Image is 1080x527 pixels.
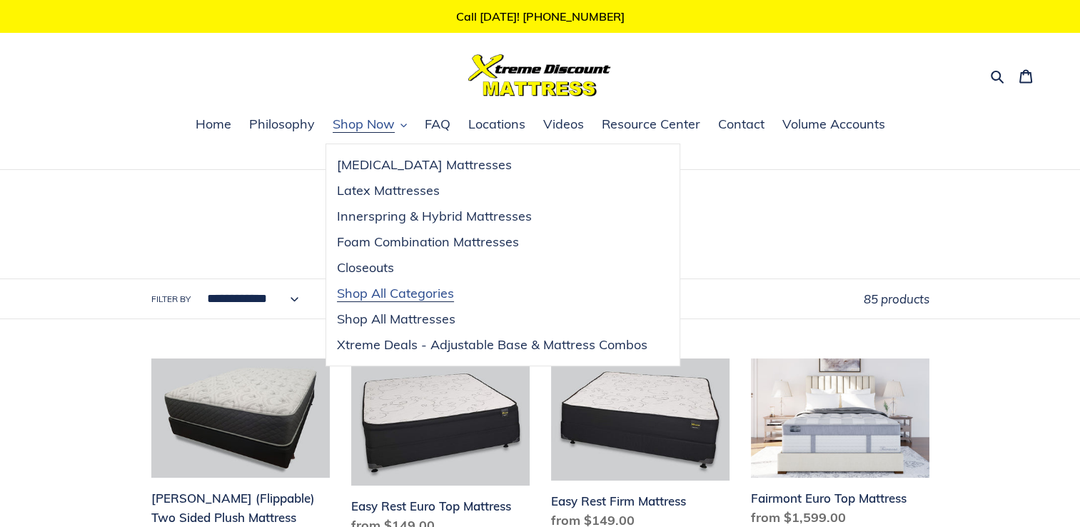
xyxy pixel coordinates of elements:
[325,114,414,136] button: Shop Now
[326,255,658,281] a: Closeouts
[196,116,231,133] span: Home
[326,281,658,306] a: Shop All Categories
[151,293,191,306] label: Filter by
[337,285,454,302] span: Shop All Categories
[326,229,658,255] a: Foam Combination Mattresses
[337,208,532,225] span: Innerspring & Hybrid Mattresses
[711,114,772,136] a: Contact
[337,259,394,276] span: Closeouts
[188,114,238,136] a: Home
[468,54,611,96] img: Xtreme Discount Mattress
[326,204,658,229] a: Innerspring & Hybrid Mattresses
[468,116,525,133] span: Locations
[326,306,658,332] a: Shop All Mattresses
[242,114,322,136] a: Philosophy
[337,311,455,328] span: Shop All Mattresses
[337,336,647,353] span: Xtreme Deals - Adjustable Base & Mattress Combos
[326,178,658,204] a: Latex Mattresses
[249,116,315,133] span: Philosophy
[425,116,450,133] span: FAQ
[326,152,658,178] a: [MEDICAL_DATA] Mattresses
[864,291,929,306] span: 85 products
[337,234,519,251] span: Foam Combination Mattresses
[595,114,707,136] a: Resource Center
[418,114,458,136] a: FAQ
[461,114,533,136] a: Locations
[775,114,892,136] a: Volume Accounts
[326,332,658,358] a: Xtreme Deals - Adjustable Base & Mattress Combos
[536,114,591,136] a: Videos
[718,116,764,133] span: Contact
[602,116,700,133] span: Resource Center
[782,116,885,133] span: Volume Accounts
[333,116,395,133] span: Shop Now
[337,182,440,199] span: Latex Mattresses
[337,156,512,174] span: [MEDICAL_DATA] Mattresses
[543,116,584,133] span: Videos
